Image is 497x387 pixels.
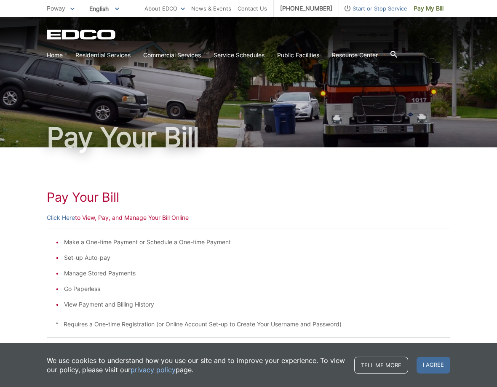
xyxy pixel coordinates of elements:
[354,357,408,374] a: Tell me more
[277,51,319,60] a: Public Facilities
[47,5,65,12] span: Poway
[144,4,185,13] a: About EDCO
[64,238,441,247] li: Make a One-time Payment or Schedule a One-time Payment
[75,51,131,60] a: Residential Services
[214,51,265,60] a: Service Schedules
[83,2,126,16] span: English
[64,300,441,309] li: View Payment and Billing History
[47,189,450,205] h1: Pay Your Bill
[56,320,441,329] p: * Requires a One-time Registration (or Online Account Set-up to Create Your Username and Password)
[417,357,450,374] span: I agree
[64,269,441,278] li: Manage Stored Payments
[47,213,450,222] p: to View, Pay, and Manage Your Bill Online
[47,356,346,374] p: We use cookies to understand how you use our site and to improve your experience. To view our pol...
[414,4,444,13] span: Pay My Bill
[191,4,231,13] a: News & Events
[47,51,63,60] a: Home
[47,213,75,222] a: Click Here
[143,51,201,60] a: Commercial Services
[47,124,450,151] h1: Pay Your Bill
[64,284,441,294] li: Go Paperless
[64,253,441,262] li: Set-up Auto-pay
[238,4,267,13] a: Contact Us
[47,29,117,40] a: EDCD logo. Return to the homepage.
[131,365,176,374] a: privacy policy
[332,51,378,60] a: Resource Center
